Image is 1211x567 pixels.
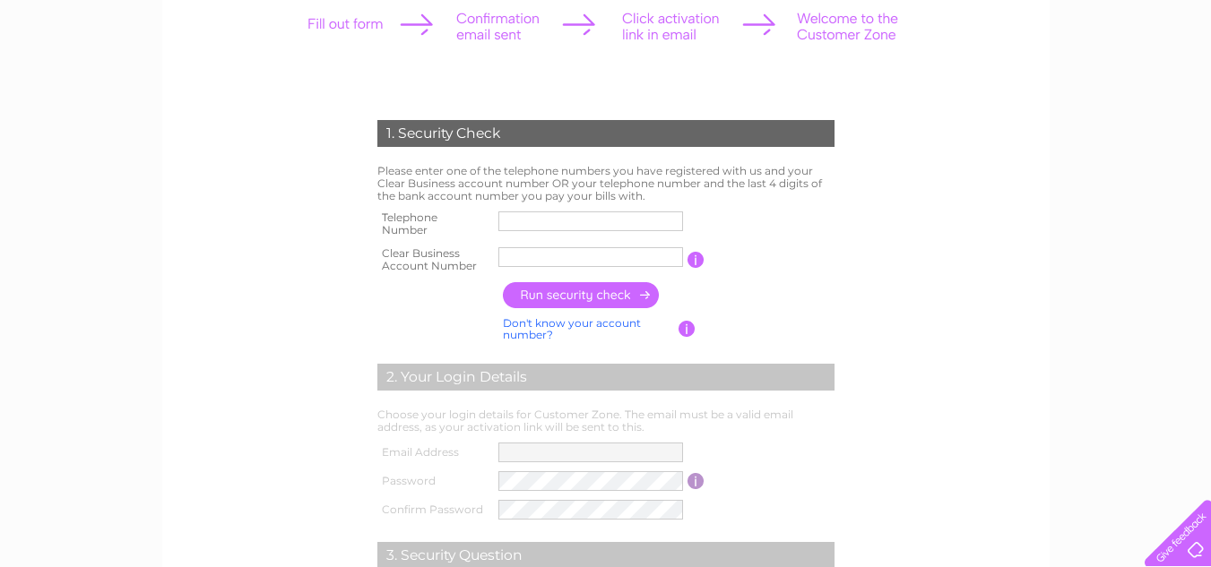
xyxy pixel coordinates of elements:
[1055,76,1109,90] a: Telecoms
[873,9,997,31] a: 0333 014 3131
[183,10,1030,87] div: Clear Business is a trading name of Verastar Limited (registered in [GEOGRAPHIC_DATA] No. 3667643...
[679,321,696,337] input: Information
[373,206,495,242] th: Telephone Number
[1120,76,1146,90] a: Blog
[42,47,134,101] img: logo.png
[688,473,705,489] input: Information
[503,316,641,342] a: Don't know your account number?
[1156,76,1200,90] a: Contact
[373,467,495,495] th: Password
[373,404,839,438] td: Choose your login details for Customer Zone. The email must be a valid email address, as your act...
[373,160,839,206] td: Please enter one of the telephone numbers you have registered with us and your Clear Business acc...
[688,252,705,268] input: Information
[373,495,495,524] th: Confirm Password
[960,76,994,90] a: Water
[1005,76,1044,90] a: Energy
[373,438,495,467] th: Email Address
[373,242,495,278] th: Clear Business Account Number
[377,364,835,391] div: 2. Your Login Details
[377,120,835,147] div: 1. Security Check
